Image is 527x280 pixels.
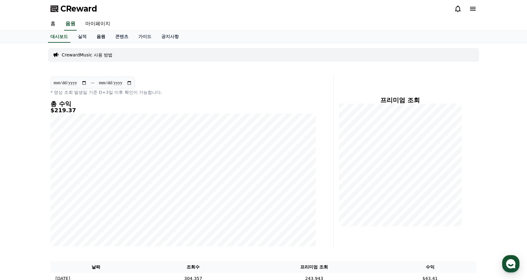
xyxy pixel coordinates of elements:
[18,140,105,152] div: 좋은 기회를 주셨음에도 긍정적인 답변을 드리지 못해 죄송합니다.
[50,4,97,14] a: CReward
[80,17,115,31] a: 마이페이지
[34,10,86,15] div: 몇 분 내 답변 받으실 수 있어요
[43,75,80,83] div: 새로운 메시지입니다.
[50,107,316,113] h5: $219.37
[18,62,105,69] div: 감사합니다.
[156,31,184,43] a: 공지사항
[18,109,105,115] div: 안녕하세요, [PERSON_NAME].
[18,47,105,59] div: [DATE] 오후 중으로 연락을 드리도록 하겠습니다!
[45,17,60,31] a: 홈
[34,3,57,10] div: Creward
[18,168,105,174] div: 감사합니다.
[18,152,105,165] div: 앞으로 하시는 일들에 좋은 성과 있으시길 바랍니다.
[18,115,105,127] div: 지난주에 [GEOGRAPHIC_DATA] 감사드립니다. 다만 내부 논의 결과,
[48,31,70,43] a: 대시보드
[92,31,110,43] a: 음원
[18,34,105,47] div: 문의주신 내용에 대해 검토 중에 있습니다.
[50,89,316,95] p: * 영상 조회 발생일 기준 D+3일 이후 확인이 가능합니다.
[133,31,156,43] a: 가이드
[110,31,133,43] a: 콘텐츠
[18,127,105,140] div: 협업을 진행하기 어려울 것 같아 함께하지 못하게 되었습니다.
[62,52,112,58] a: CrewardMusic 사용 방법
[73,31,92,43] a: 실적
[383,261,477,273] th: 수익
[50,261,142,273] th: 날짜
[91,79,95,87] p: ~
[50,100,316,107] h4: 총 수익
[60,4,97,14] span: CReward
[18,28,105,34] div: 안녕하세요.
[245,261,384,273] th: 프리미엄 조회
[64,17,77,31] a: 음원
[142,261,245,273] th: 조회수
[339,97,462,104] h4: 프리미엄 조회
